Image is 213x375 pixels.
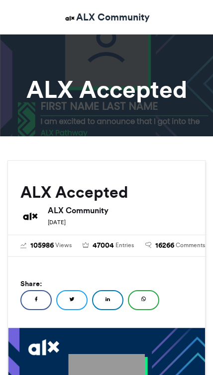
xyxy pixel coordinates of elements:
[55,241,72,250] span: Views
[20,240,68,251] a: 105986 Views
[7,77,206,101] h1: ALX Accepted
[93,240,114,251] span: 47004
[20,183,193,201] h2: ALX Accepted
[155,240,174,251] span: 16266
[64,12,76,24] img: ALX Community
[48,206,193,214] h6: ALX Community
[48,219,66,226] small: [DATE]
[115,241,134,250] span: Entries
[145,240,193,251] a: 16266 Comments
[83,240,130,251] a: 47004 Entries
[20,277,193,290] h5: Share:
[176,241,205,250] span: Comments
[64,10,150,24] a: ALX Community
[30,240,54,251] span: 105986
[20,206,40,226] img: ALX Community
